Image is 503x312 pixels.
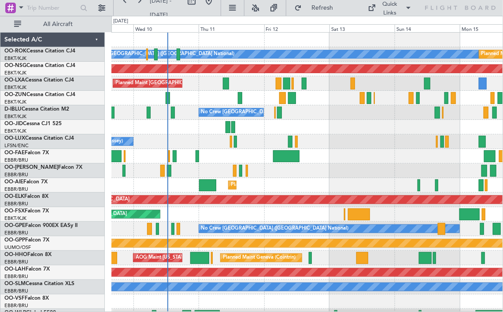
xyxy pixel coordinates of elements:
[4,201,28,207] a: EBBR/BRU
[4,107,69,112] a: D-IBLUCessna Citation M2
[4,281,74,286] a: OO-SLMCessna Citation XLS
[4,267,26,272] span: OO-LAH
[4,92,75,97] a: OO-ZUNCessna Citation CJ4
[4,215,26,222] a: EBKT/KJK
[4,165,82,170] a: OO-[PERSON_NAME]Falcon 7X
[133,24,199,32] div: Wed 10
[4,230,28,236] a: EBBR/BRU
[4,267,50,272] a: OO-LAHFalcon 7X
[364,1,417,15] button: Quick Links
[10,17,96,31] button: All Aircraft
[304,5,341,11] span: Refresh
[223,251,296,264] div: Planned Maint Geneva (Cointrin)
[115,77,275,90] div: Planned Maint [GEOGRAPHIC_DATA] ([GEOGRAPHIC_DATA] National)
[199,24,264,32] div: Thu 11
[4,157,28,163] a: EBBR/BRU
[4,171,28,178] a: EBBR/BRU
[201,106,349,119] div: No Crew [GEOGRAPHIC_DATA] ([GEOGRAPHIC_DATA] National)
[4,302,28,309] a: EBBR/BRU
[4,150,49,156] a: OO-FAEFalcon 7X
[4,223,78,228] a: OO-GPEFalcon 900EX EASy II
[4,208,49,214] a: OO-FSXFalcon 7X
[291,1,344,15] button: Refresh
[4,252,27,257] span: OO-HHO
[4,84,26,91] a: EBKT/KJK
[4,194,24,199] span: OO-ELK
[4,99,26,105] a: EBKT/KJK
[4,179,48,185] a: OO-AIEFalcon 7X
[4,70,26,76] a: EBKT/KJK
[4,107,22,112] span: D-IBLU
[4,165,58,170] span: OO-[PERSON_NAME]
[4,281,26,286] span: OO-SLM
[4,252,52,257] a: OO-HHOFalcon 8X
[4,142,29,149] a: LFSN/ENC
[4,63,75,68] a: OO-NSGCessna Citation CJ4
[4,208,25,214] span: OO-FSX
[395,24,460,32] div: Sun 14
[4,78,74,83] a: OO-LXACessna Citation CJ4
[4,121,62,126] a: OO-JIDCessna CJ1 525
[4,48,75,54] a: OO-ROKCessna Citation CJ4
[231,178,370,192] div: Planned Maint [GEOGRAPHIC_DATA] ([GEOGRAPHIC_DATA])
[4,244,31,251] a: UUMO/OSF
[4,273,28,280] a: EBBR/BRU
[4,78,25,83] span: OO-LXA
[4,194,48,199] a: OO-ELKFalcon 8X
[4,128,26,134] a: EBKT/KJK
[4,179,23,185] span: OO-AIE
[27,1,78,15] input: Trip Number
[264,24,329,32] div: Fri 12
[4,63,26,68] span: OO-NSG
[4,92,26,97] span: OO-ZUN
[70,48,234,61] div: A/C Unavailable [GEOGRAPHIC_DATA] ([GEOGRAPHIC_DATA] National)
[4,121,23,126] span: OO-JID
[4,223,25,228] span: OO-GPE
[23,21,93,27] span: All Aircraft
[4,136,74,141] a: OO-LUXCessna Citation CJ4
[4,238,25,243] span: OO-GPP
[201,222,349,235] div: No Crew [GEOGRAPHIC_DATA] ([GEOGRAPHIC_DATA] National)
[329,24,395,32] div: Sat 13
[4,186,28,193] a: EBBR/BRU
[4,296,49,301] a: OO-VSFFalcon 8X
[4,296,25,301] span: OO-VSF
[136,251,242,264] div: AOG Maint [US_STATE] ([GEOGRAPHIC_DATA])
[4,238,49,243] a: OO-GPPFalcon 7X
[4,150,25,156] span: OO-FAE
[4,136,25,141] span: OO-LUX
[113,18,128,25] div: [DATE]
[4,113,26,120] a: EBKT/KJK
[4,48,26,54] span: OO-ROK
[4,288,28,294] a: EBBR/BRU
[4,259,28,265] a: EBBR/BRU
[4,55,26,62] a: EBKT/KJK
